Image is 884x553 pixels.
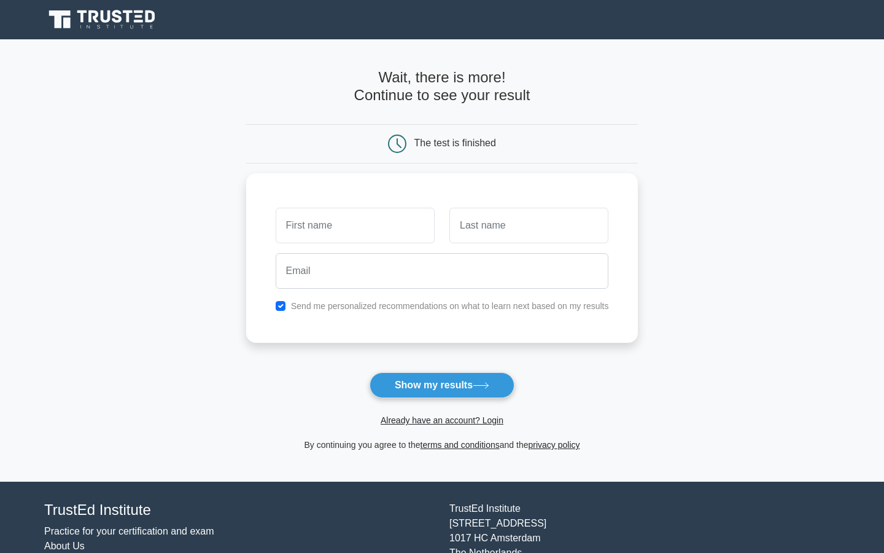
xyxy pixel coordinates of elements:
[414,138,496,148] div: The test is finished
[44,501,435,519] h4: TrustEd Institute
[291,301,609,311] label: Send me personalized recommendations on what to learn next based on my results
[421,440,500,450] a: terms and conditions
[276,208,435,243] input: First name
[370,372,514,398] button: Show my results
[276,253,609,289] input: Email
[239,437,646,452] div: By continuing you agree to the and the
[449,208,608,243] input: Last name
[246,69,638,104] h4: Wait, there is more! Continue to see your result
[44,526,214,536] a: Practice for your certification and exam
[381,415,503,425] a: Already have an account? Login
[44,541,85,551] a: About Us
[529,440,580,450] a: privacy policy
